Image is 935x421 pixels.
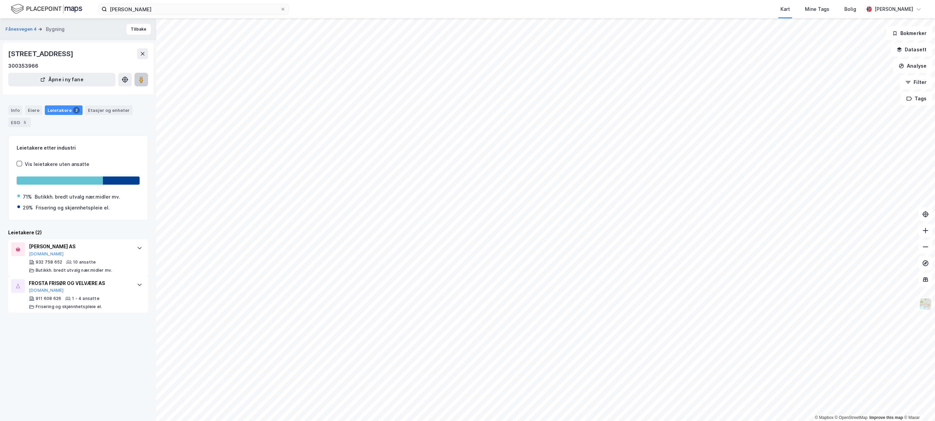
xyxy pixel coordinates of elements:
button: Tilbake [126,24,151,35]
div: 1 - 4 ansatte [72,296,100,301]
button: Datasett [891,43,932,56]
div: 10 ansatte [73,259,96,265]
div: Eiere [25,105,42,115]
div: 5 [21,119,28,126]
div: 300353966 [8,62,38,70]
img: Z [919,298,932,310]
div: 911 608 626 [36,296,61,301]
div: 71% [23,193,32,201]
div: [PERSON_NAME] AS [29,242,130,251]
div: Bygning [46,25,65,33]
div: [PERSON_NAME] [875,5,913,13]
button: [DOMAIN_NAME] [29,251,64,257]
div: 2 [73,107,80,114]
iframe: Chat Widget [901,388,935,421]
div: Leietakere etter industri [17,144,140,152]
a: Improve this map [869,415,903,420]
div: Leietakere [45,105,83,115]
button: Filter [900,75,932,89]
div: Frisering og skjønnhetspleie el. [36,304,102,309]
div: Kontrollprogram for chat [901,388,935,421]
div: Info [8,105,22,115]
div: Kart [780,5,790,13]
div: [STREET_ADDRESS] [8,48,75,59]
div: Leietakere (2) [8,229,148,237]
div: FROSTA FRISØR OG VELVÆRE AS [29,279,130,287]
div: Butikkh. bredt utvalg nær.midler mv. [36,268,112,273]
div: Vis leietakere uten ansatte [25,160,89,168]
button: Bokmerker [886,27,932,40]
button: [DOMAIN_NAME] [29,288,64,293]
div: Mine Tags [805,5,829,13]
div: Butikkh. bredt utvalg nær.midler mv. [35,193,120,201]
img: logo.f888ab2527a4732fd821a326f86c7f29.svg [11,3,82,15]
button: Analyse [893,59,932,73]
button: Fånesvegen 4 [5,26,38,33]
input: Søk på adresse, matrikkel, gårdeiere, leietakere eller personer [107,4,280,14]
button: Åpne i ny fane [8,73,115,86]
div: Frisering og skjønnhetspleie el. [36,204,110,212]
a: Mapbox [815,415,833,420]
button: Tags [901,92,932,105]
div: Bolig [844,5,856,13]
div: ESG [8,118,31,127]
a: OpenStreetMap [835,415,868,420]
div: Etasjer og enheter [88,107,130,113]
div: 932 758 652 [36,259,62,265]
div: 29% [23,204,33,212]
